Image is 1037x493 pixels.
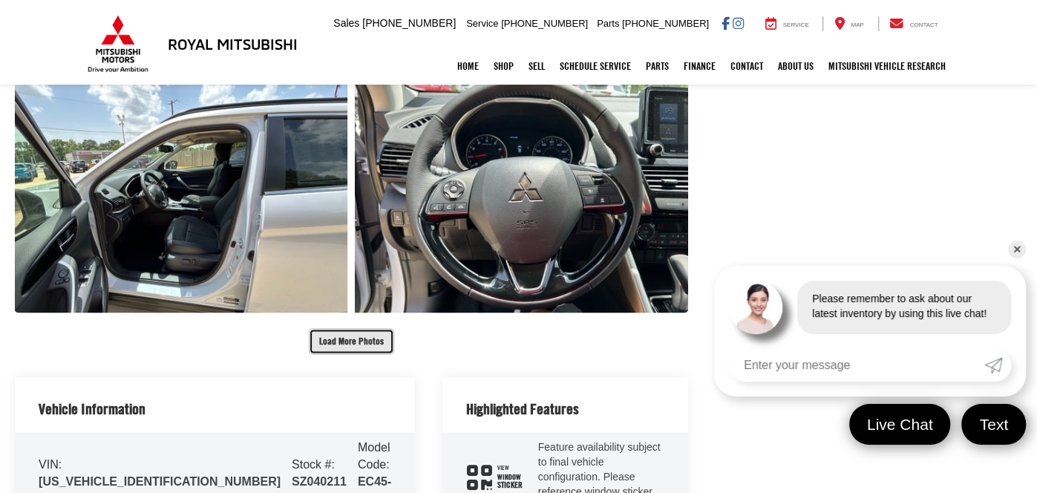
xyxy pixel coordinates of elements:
a: Expand Photo 11 [355,63,688,313]
a: Live Chat [849,404,951,445]
span: Text [972,414,1015,434]
a: Text [961,404,1026,445]
span: Service [466,18,498,29]
img: 2025 Mitsubishi Eclipse Cross SE [352,60,691,315]
span: [PHONE_NUMBER] [362,17,456,29]
span: Map [851,22,863,28]
a: Map [822,16,874,31]
a: Contact [878,16,949,31]
span: Stock #: [292,458,335,471]
h2: Highlighted Features [466,401,579,417]
h3: Royal Mitsubishi [168,36,298,52]
span: [PHONE_NUMBER] [501,18,588,29]
span: Model Code: [358,441,390,471]
a: Expand Photo 10 [15,63,347,313]
a: Service [754,16,820,31]
input: Enter your message [729,349,984,382]
span: SZ040211 [292,475,347,488]
span: Parts [597,18,619,29]
a: Sell [521,48,552,85]
a: About Us [771,48,821,85]
div: window sticker [466,464,523,490]
a: Finance [676,48,723,85]
span: View [497,464,523,472]
span: VIN: [39,458,62,471]
img: Mitsubishi [85,15,151,73]
div: Please remember to ask about our latest inventory by using this live chat! [797,281,1011,334]
span: [PHONE_NUMBER] [622,18,709,29]
a: Contact [723,48,771,85]
a: Home [450,48,486,85]
img: 2025 Mitsubishi Eclipse Cross SE [12,60,351,315]
span: Contact [909,22,938,28]
span: Sticker [497,481,523,489]
a: Submit [984,349,1011,382]
button: Load More Photos [309,328,394,354]
span: Window [497,473,523,481]
a: Mitsubishi Vehicle Research [821,48,953,85]
span: Service [783,22,809,28]
a: Parts: Opens in a new tab [638,48,676,85]
a: Instagram: Click to visit our Instagram page [733,17,744,29]
h2: Vehicle Information [39,401,145,417]
img: Agent profile photo [729,281,782,334]
span: [US_VEHICLE_IDENTIFICATION_NUMBER] [39,475,281,488]
span: Live Chat [860,414,941,434]
a: Facebook: Click to visit our Facebook page [722,17,730,29]
a: Shop [486,48,521,85]
a: Schedule Service: Opens in a new tab [552,48,638,85]
span: Sales [333,17,359,29]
